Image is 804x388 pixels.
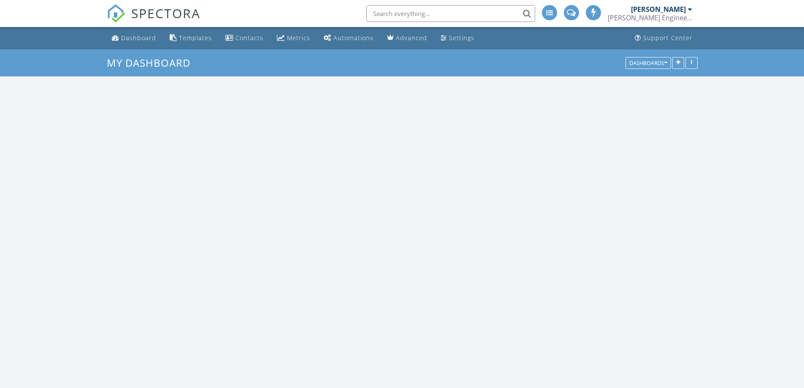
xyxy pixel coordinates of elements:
a: Settings [437,30,478,46]
a: Automations (Advanced) [320,30,377,46]
div: [PERSON_NAME] [631,5,686,14]
img: The Best Home Inspection Software - Spectora [107,4,125,23]
a: Templates [166,30,215,46]
div: Dashboard [121,34,156,42]
div: Automations [333,34,374,42]
div: Advanced [396,34,427,42]
a: My Dashboard [107,56,198,70]
span: SPECTORA [131,4,200,22]
a: Dashboard [108,30,160,46]
div: Dashboards [629,60,667,66]
a: Support Center [631,30,696,46]
div: Templates [179,34,212,42]
div: Settings [449,34,474,42]
button: Dashboards [625,57,671,69]
div: Contacts [236,34,263,42]
a: Metrics [273,30,314,46]
input: Search everything... [366,5,535,22]
div: Metrics [287,34,310,42]
div: Hedderman Engineering. INC. [608,14,692,22]
a: Contacts [222,30,267,46]
a: Advanced [384,30,430,46]
div: Support Center [643,34,693,42]
a: SPECTORA [107,11,200,29]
